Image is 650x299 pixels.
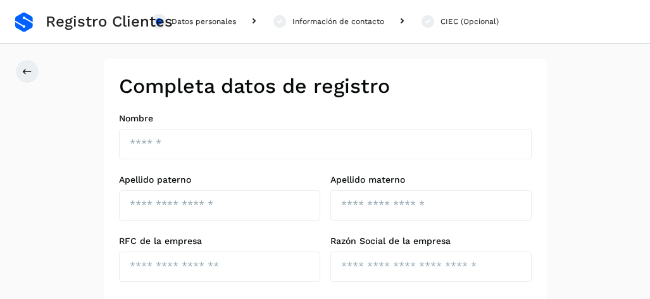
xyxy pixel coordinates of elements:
div: Datos personales [172,16,236,27]
label: Razón Social de la empresa [330,236,532,247]
label: RFC de la empresa [119,236,320,247]
label: Apellido materno [330,174,532,185]
div: CIEC (Opcional) [441,16,499,27]
div: Información de contacto [292,16,384,27]
h2: Completa datos de registro [119,74,532,98]
span: Registro Clientes [46,13,173,31]
label: Nombre [119,113,532,124]
label: Apellido paterno [119,174,320,185]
